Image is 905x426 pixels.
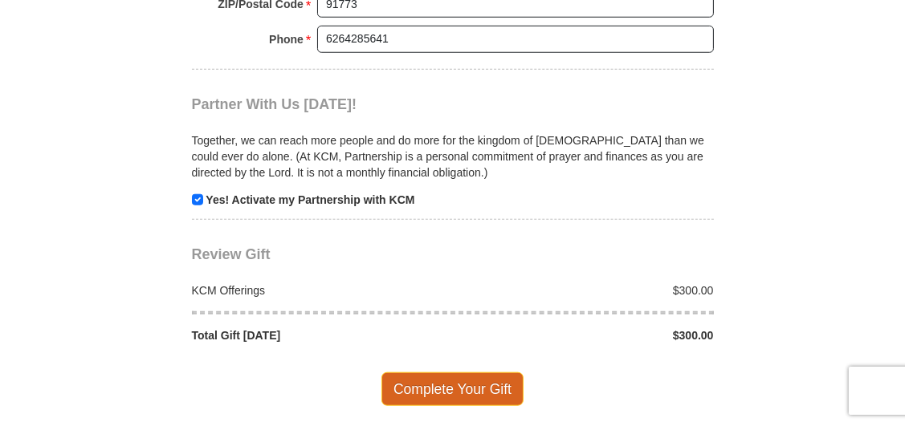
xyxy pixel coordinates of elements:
[183,327,453,343] div: Total Gift [DATE]
[192,96,357,112] span: Partner With Us [DATE]!
[381,372,524,406] span: Complete Your Gift
[453,282,723,298] div: $300.00
[183,282,453,298] div: KCM Offerings
[192,132,714,181] p: Together, we can reach more people and do more for the kingdom of [DEMOGRAPHIC_DATA] than we coul...
[192,246,271,262] span: Review Gift
[206,193,414,206] strong: Yes! Activate my Partnership with KCM
[453,327,723,343] div: $300.00
[269,28,304,51] strong: Phone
